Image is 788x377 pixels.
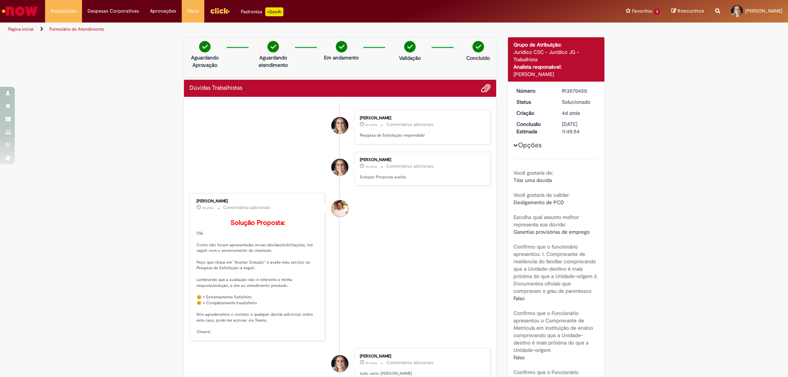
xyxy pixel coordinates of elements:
[466,54,490,62] p: Concluído
[331,159,348,176] div: Mirella Martins Canuto Ferreira
[331,200,348,217] div: Davi Carlo Macedo Da Silva
[187,7,199,15] span: More
[514,48,599,63] div: Jurídico CSC - Jurídico JG - Trabalhista
[365,361,377,365] time: 29/09/2025 12:17:37
[514,177,552,184] span: Tirar uma dúvida
[671,8,704,15] a: Rascunhos
[210,5,230,16] img: click_logo_yellow_360x200.png
[562,110,580,116] time: 26/09/2025 12:34:36
[202,206,214,210] span: 3h atrás
[365,123,377,127] span: 2h atrás
[562,98,596,106] div: Solucionado
[514,41,599,48] div: Grupo de Atribuição:
[511,87,556,95] dt: Número
[88,7,139,15] span: Despesas Corporativas
[678,7,704,14] span: Rascunhos
[365,123,377,127] time: 29/09/2025 13:47:26
[231,219,285,227] b: Solução Proposta:
[511,98,556,106] dt: Status
[324,54,359,61] p: Em andamento
[336,41,347,52] img: check-circle-green.png
[654,8,660,15] span: 3
[360,174,483,180] p: Solução Proposta aceita.
[241,7,283,16] div: Padroniza
[197,219,320,335] p: Olá, Como não foram apresentadas novas dúvidas/solicitações, irei seguir com o encerramento do ch...
[187,54,223,69] p: Aguardando Aprovação
[562,87,596,95] div: R13570450
[365,164,377,169] time: 29/09/2025 13:45:01
[514,214,579,228] b: Escolha qual assunto melhor representa sua dúvida:
[331,355,348,372] div: Mirella Martins Canuto Ferreira
[8,26,34,32] a: Página inicial
[404,41,416,52] img: check-circle-green.png
[6,23,520,36] ul: Trilhas de página
[255,54,291,69] p: Aguardando atendimento
[514,192,570,198] b: Você gostaria de validar:
[365,361,377,365] span: 4h atrás
[51,7,76,15] span: Requisições
[199,41,211,52] img: check-circle-green.png
[514,169,553,176] b: Você gostaria de:
[562,120,596,135] div: [DATE] 11:45:54
[514,310,593,353] b: Confirmo que o Funcionário apresentou o Comprovante de Matricula em instituição de ensino comprov...
[511,120,556,135] dt: Conclusão Estimada
[514,354,525,361] span: Falso
[514,295,525,302] span: Falso
[360,133,483,138] p: Pesquisa de Satisfação respondida!
[267,41,279,52] img: check-circle-green.png
[386,163,434,169] small: Comentários adicionais
[514,199,564,206] span: Desligamento de PCD
[514,229,590,235] span: Garantias provisórias de emprego
[514,71,599,78] div: [PERSON_NAME]
[511,109,556,117] dt: Criação
[514,243,598,294] b: Confirmo que o funcionário apresentou: 1. Comprovante de residencia do familiar comprovando que a...
[473,41,484,52] img: check-circle-green.png
[265,7,283,16] p: +GenAi
[202,206,214,210] time: 29/09/2025 13:19:37
[360,354,483,359] div: [PERSON_NAME]
[386,121,434,128] small: Comentários adicionais
[150,7,176,15] span: Aprovações
[223,205,270,211] small: Comentários adicionais
[190,85,242,92] h2: Dúvidas Trabalhistas Histórico de tíquete
[632,7,652,15] span: Favoritos
[562,109,596,117] div: 26/09/2025 12:34:36
[1,4,39,18] img: ServiceNow
[562,110,580,116] span: 4d atrás
[745,8,782,14] span: [PERSON_NAME]
[197,199,320,203] div: [PERSON_NAME]
[399,54,421,62] p: Validação
[360,371,483,377] p: tudo certo [PERSON_NAME]
[360,158,483,162] div: [PERSON_NAME]
[514,63,599,71] div: Analista responsável:
[386,360,434,366] small: Comentários adicionais
[50,26,104,32] a: Formulário de Atendimento
[360,116,483,120] div: [PERSON_NAME]
[365,164,377,169] span: 3h atrás
[481,83,491,93] button: Adicionar anexos
[331,117,348,134] div: Mirella Martins Canuto Ferreira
